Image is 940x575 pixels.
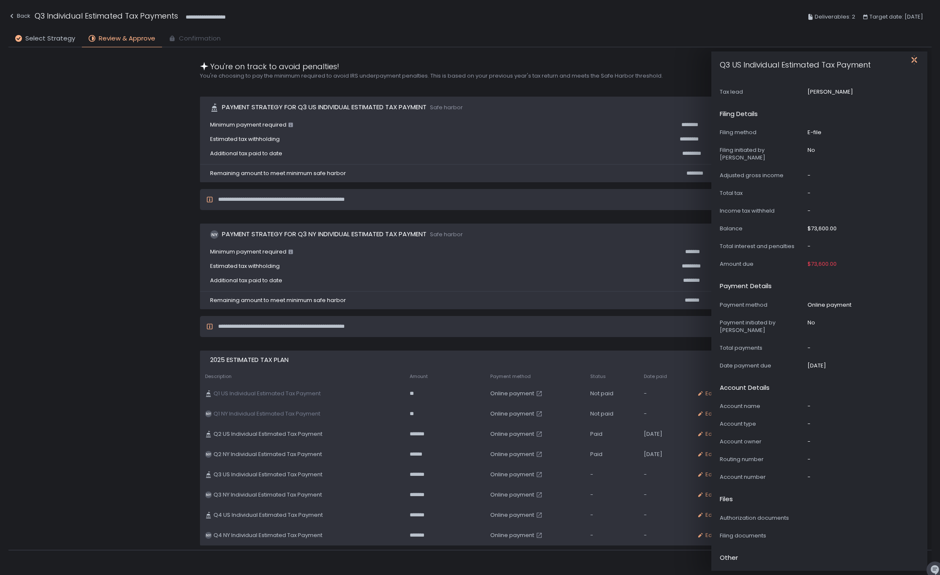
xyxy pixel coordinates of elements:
[870,12,923,22] span: Target date: [DATE]
[697,390,735,397] button: Edit details
[213,451,322,458] span: Q2 NY Individual Estimated Tax Payment
[720,514,804,522] div: Authorization documents
[697,471,735,478] button: Edit details
[697,532,735,539] div: Edit details
[644,373,667,380] span: Date paid
[210,150,282,157] span: Additional tax paid to date
[720,260,804,268] div: Amount due
[720,301,804,309] div: Payment method
[222,229,427,239] span: Payment strategy for Q3 NY Individual Estimated Tax Payment
[720,207,804,215] div: Income tax withheld
[590,532,633,539] div: -
[213,511,323,519] span: Q4 US Individual Estimated Tax Payment
[644,390,687,397] div: -
[213,410,320,418] span: Q1 NY Individual Estimated Tax Payment
[490,390,534,397] span: Online payment
[430,104,463,111] span: Safe harbor
[213,430,322,438] span: Q2 US Individual Estimated Tax Payment
[815,12,855,22] span: Deliverables: 2
[490,511,534,519] span: Online payment
[808,260,837,268] span: $73,600.00
[644,410,687,418] div: -
[213,471,322,478] span: Q3 US Individual Estimated Tax Payment
[644,430,687,438] div: [DATE]
[213,491,322,499] span: Q3 NY Individual Estimated Tax Payment
[720,420,804,428] div: Account type
[205,373,232,380] span: Description
[206,411,211,416] text: NY
[200,72,740,80] h2: You're choosing to pay the minimum required to avoid IRS underpayment penalties. This is based on...
[25,34,75,43] span: Select Strategy
[644,532,687,539] div: -
[808,243,810,250] div: -
[808,473,810,481] div: -
[211,231,218,238] text: NY
[210,297,346,304] span: Remaining amount to meet minimum safe harbor
[210,121,293,129] span: Minimum payment required
[590,373,606,380] span: Status
[490,430,534,438] span: Online payment
[720,344,804,352] div: Total payments
[720,402,804,410] div: Account name
[720,129,804,136] div: Filing method
[720,362,804,370] div: Date payment due
[808,362,826,370] div: [DATE]
[206,452,211,457] text: NY
[720,109,758,119] h2: Filing details
[720,494,733,504] h2: Files
[206,492,211,497] text: NY
[430,231,463,238] span: Safe harbor
[210,170,346,177] span: Remaining amount to meet minimum safe harbor
[644,491,687,499] div: -
[644,451,687,458] div: [DATE]
[590,471,633,478] div: -
[720,189,804,197] div: Total tax
[590,410,633,418] div: Not paid
[808,129,821,136] div: E-file
[210,355,289,365] span: 2025 estimated tax plan
[720,172,804,179] div: Adjusted gross income
[210,262,280,270] span: Estimated tax withholding
[720,281,772,291] h2: Payment details
[697,451,735,458] div: Edit details
[720,225,804,232] div: Balance
[213,390,321,397] span: Q1 US Individual Estimated Tax Payment
[720,319,804,334] div: Payment initiated by [PERSON_NAME]
[720,473,804,481] div: Account number
[808,172,810,179] div: -
[720,383,770,393] h2: Account details
[210,248,293,256] span: Minimum payment required
[808,225,837,232] div: $73,600.00
[210,61,339,72] span: You're on track to avoid penalties!
[808,319,815,327] div: No
[410,373,428,380] span: Amount
[490,373,531,380] span: Payment method
[210,135,280,143] span: Estimated tax withholding
[490,532,534,539] span: Online payment
[206,533,211,538] text: NY
[490,410,534,418] span: Online payment
[808,189,810,197] div: -
[590,491,633,499] div: -
[808,456,810,463] div: -
[490,471,534,478] span: Online payment
[490,491,534,499] span: Online payment
[720,243,804,250] div: Total interest and penalties
[808,438,810,445] div: -
[179,34,221,43] span: Confirmation
[8,11,30,21] div: Back
[590,390,633,397] div: Not paid
[490,451,534,458] span: Online payment
[697,410,735,418] button: Edit details
[697,511,735,519] button: Edit details
[808,207,810,215] div: -
[697,491,735,499] button: Edit details
[697,430,735,438] button: Edit details
[720,438,804,445] div: Account owner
